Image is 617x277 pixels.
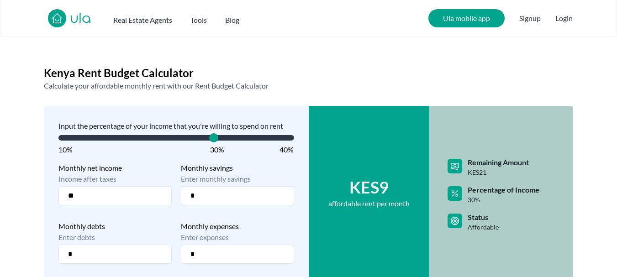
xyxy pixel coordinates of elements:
h2: Tools [190,15,207,26]
span: Affordable [468,223,499,232]
span: 10% [58,145,73,154]
span: Percentage of Income [468,184,539,195]
span: 30 % [468,195,539,204]
a: Blog [225,11,239,26]
span: Monthly savings [181,162,294,173]
h2: Blog [225,15,239,26]
span: KES 21 [468,168,529,177]
button: Login [555,13,573,24]
span: Sales Price [209,133,218,142]
h2: Calculate your affordable monthly rent with our Rent Budget Calculator [44,80,573,91]
h2: Real Estate Agents [113,15,172,26]
span: Monthly net income [58,162,172,173]
span: KES 9 [349,178,389,196]
span: Enter monthly savings [181,173,294,184]
span: 40% [279,144,294,153]
nav: Main [113,11,258,26]
button: Real Estate Agents [113,11,172,26]
span: 30% [210,144,224,153]
span: Income after taxes [58,173,172,184]
h1: Kenya Rent Budget Calculator [44,66,573,80]
span: affordable [328,199,362,208]
span: Input the percentage of your income that you're willing to spend on rent [58,120,294,131]
a: Ula mobile app [428,9,505,27]
span: Enter debts [58,232,172,243]
span: rent per month [328,198,410,209]
span: Enter expenses [181,232,294,243]
span: Monthly expenses [181,221,294,232]
span: Remaining Amount [468,157,529,168]
span: Signup [519,9,541,27]
span: Status [468,212,499,223]
a: ula [70,11,91,27]
span: Monthly debts [58,221,172,232]
button: Tools [190,11,207,26]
